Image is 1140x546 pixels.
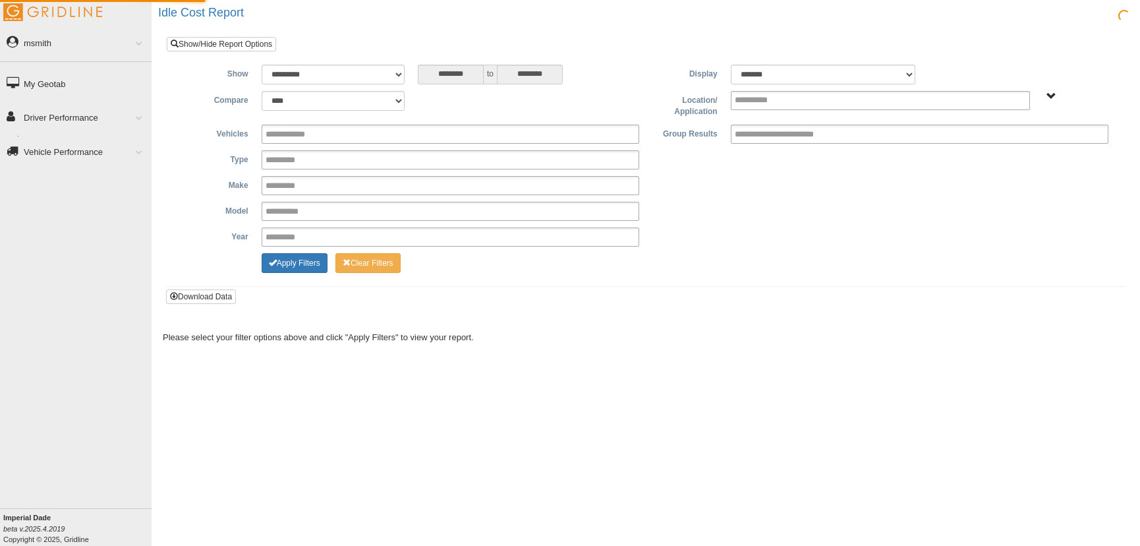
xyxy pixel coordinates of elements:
[177,150,255,166] label: Type
[177,65,255,80] label: Show
[166,289,236,304] button: Download Data
[177,228,255,243] label: Year
[3,3,102,21] img: Gridline
[3,514,51,522] b: Imperial Dade
[262,253,328,273] button: Change Filter Options
[3,512,152,545] div: Copyright © 2025, Gridline
[177,125,255,140] label: Vehicles
[3,525,65,533] i: beta v.2025.4.2019
[163,332,474,342] span: Please select your filter options above and click "Apply Filters" to view your report.
[167,37,276,51] a: Show/Hide Report Options
[177,202,255,218] label: Model
[177,91,255,107] label: Compare
[158,7,1140,20] h2: Idle Cost Report
[646,91,724,118] label: Location/ Application
[177,176,255,192] label: Make
[646,125,724,140] label: Group Results
[335,253,401,273] button: Change Filter Options
[646,65,724,80] label: Display
[484,65,497,84] span: to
